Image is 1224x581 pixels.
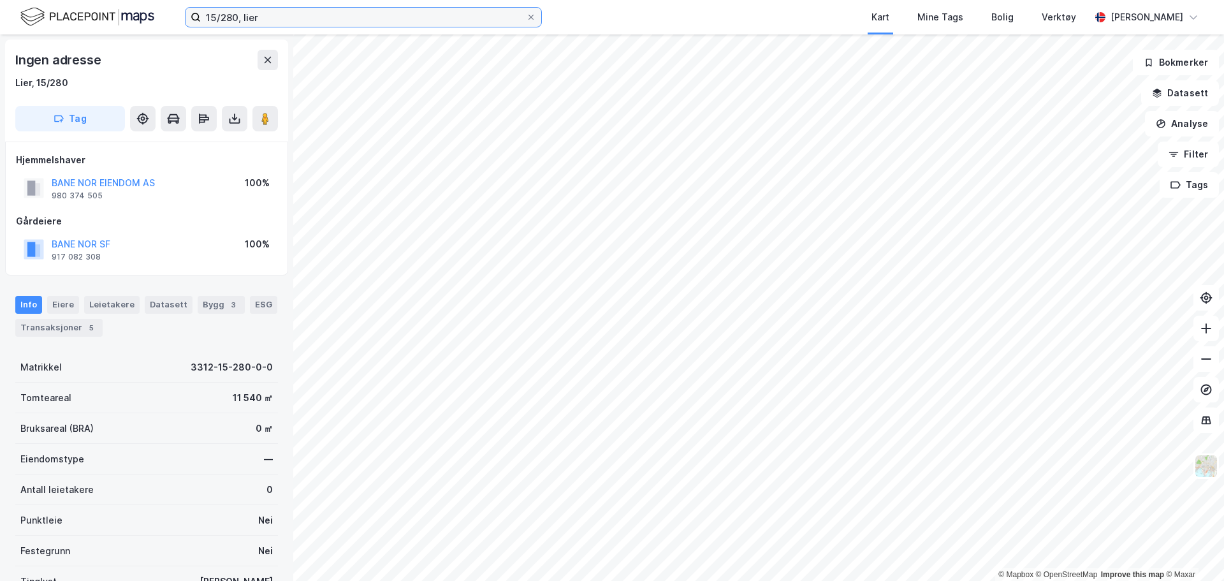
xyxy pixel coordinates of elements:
[15,50,103,70] div: Ingen adresse
[198,296,245,314] div: Bygg
[1194,454,1218,478] img: Z
[991,10,1014,25] div: Bolig
[233,390,273,406] div: 11 540 ㎡
[266,482,273,497] div: 0
[1036,570,1098,579] a: OpenStreetMap
[20,482,94,497] div: Antall leietakere
[264,452,273,467] div: —
[52,191,103,201] div: 980 374 505
[1145,111,1219,136] button: Analyse
[1141,80,1219,106] button: Datasett
[256,421,273,436] div: 0 ㎡
[258,543,273,559] div: Nei
[15,319,103,337] div: Transaksjoner
[998,570,1033,579] a: Mapbox
[871,10,889,25] div: Kart
[52,252,101,262] div: 917 082 308
[1111,10,1183,25] div: [PERSON_NAME]
[20,513,62,528] div: Punktleie
[245,175,270,191] div: 100%
[15,106,125,131] button: Tag
[258,513,273,528] div: Nei
[15,75,68,91] div: Lier, 15/280
[47,296,79,314] div: Eiere
[245,237,270,252] div: 100%
[1042,10,1076,25] div: Verktøy
[1158,142,1219,167] button: Filter
[20,390,71,406] div: Tomteareal
[1133,50,1219,75] button: Bokmerker
[20,421,94,436] div: Bruksareal (BRA)
[20,543,70,559] div: Festegrunn
[145,296,193,314] div: Datasett
[20,6,154,28] img: logo.f888ab2527a4732fd821a326f86c7f29.svg
[1160,520,1224,581] iframe: Chat Widget
[16,152,277,168] div: Hjemmelshaver
[227,298,240,311] div: 3
[16,214,277,229] div: Gårdeiere
[917,10,963,25] div: Mine Tags
[250,296,277,314] div: ESG
[84,296,140,314] div: Leietakere
[15,296,42,314] div: Info
[20,452,84,467] div: Eiendomstype
[191,360,273,375] div: 3312-15-280-0-0
[20,360,62,375] div: Matrikkel
[85,321,98,334] div: 5
[1160,172,1219,198] button: Tags
[1101,570,1164,579] a: Improve this map
[201,8,526,27] input: Søk på adresse, matrikkel, gårdeiere, leietakere eller personer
